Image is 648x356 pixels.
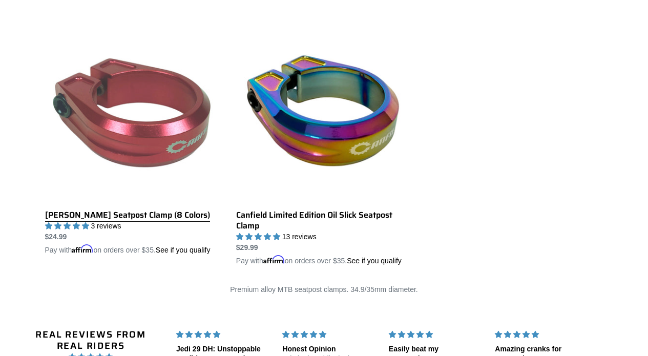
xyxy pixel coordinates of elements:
div: 5 stars [389,329,483,340]
div: 5 stars [176,329,270,340]
h2: Real Reviews from Real Riders [32,329,149,351]
div: Honest Opinion [282,344,376,354]
p: Premium alloy MTB seatpost clamps. 34.9/35mm diameter. [45,284,603,295]
div: 5 stars [282,329,376,340]
div: 5 stars [495,329,589,340]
